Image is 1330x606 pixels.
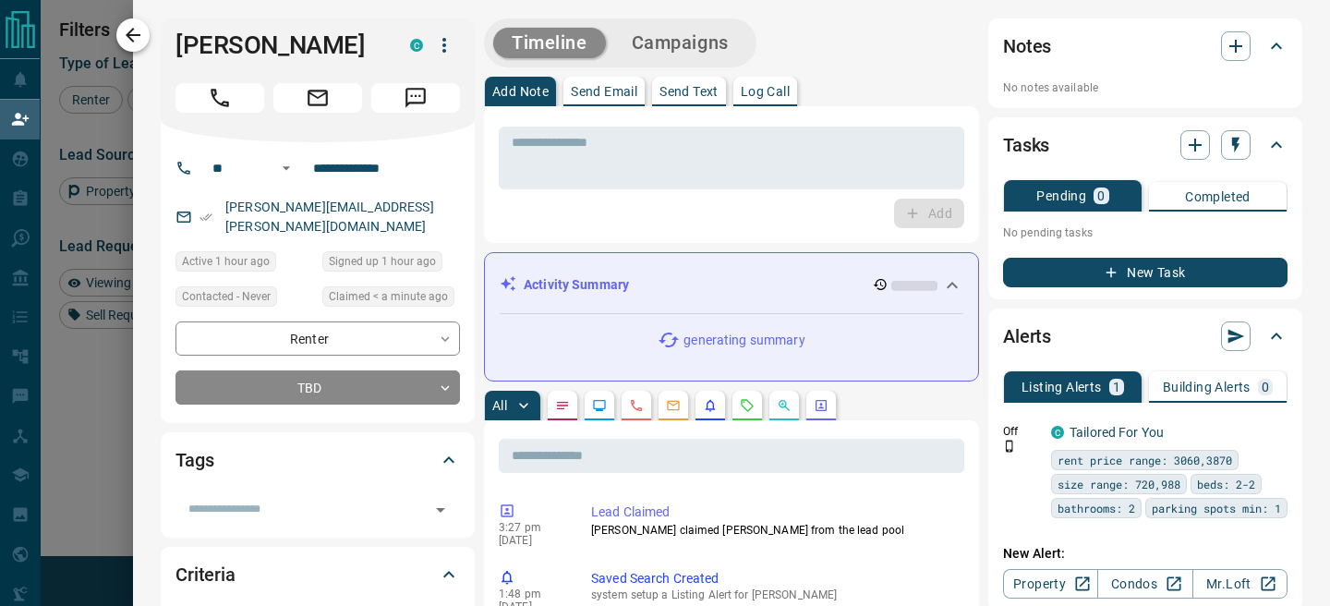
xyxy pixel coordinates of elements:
svg: Calls [629,398,644,413]
span: Call [175,83,264,113]
span: beds: 2-2 [1197,475,1255,493]
div: Tasks [1003,123,1288,167]
svg: Email Verified [199,211,212,224]
button: Campaigns [613,28,747,58]
p: 0 [1262,381,1269,394]
p: Send Email [571,85,637,98]
p: [PERSON_NAME] claimed [PERSON_NAME] from the lead pool [591,522,957,539]
span: bathrooms: 2 [1058,499,1135,517]
span: parking spots min: 1 [1152,499,1281,517]
p: Log Call [741,85,790,98]
p: Listing Alerts [1022,381,1102,394]
p: Add Note [492,85,549,98]
button: New Task [1003,258,1288,287]
svg: Notes [555,398,570,413]
p: 0 [1097,189,1105,202]
svg: Opportunities [777,398,792,413]
a: Property [1003,569,1098,599]
div: Fri Sep 12 2025 [322,251,460,277]
p: Off [1003,423,1040,440]
p: New Alert: [1003,544,1288,564]
h2: Notes [1003,31,1051,61]
span: Email [273,83,362,113]
p: Lead Claimed [591,503,957,522]
button: Open [275,157,297,179]
button: Open [428,497,453,523]
p: Activity Summary [524,275,629,295]
span: Claimed < a minute ago [329,287,448,306]
svg: Emails [666,398,681,413]
div: Tags [175,438,460,482]
p: 1 [1113,381,1120,394]
button: Timeline [493,28,606,58]
svg: Listing Alerts [703,398,718,413]
p: Saved Search Created [591,569,957,588]
span: Message [371,83,460,113]
a: Condos [1097,569,1192,599]
p: system setup a Listing Alert for [PERSON_NAME] [591,588,957,601]
p: All [492,399,507,412]
span: rent price range: 3060,3870 [1058,451,1232,469]
h1: [PERSON_NAME] [175,30,382,60]
div: condos.ca [1051,426,1064,439]
h2: Tasks [1003,130,1049,160]
h2: Criteria [175,560,236,589]
div: Renter [175,321,460,356]
div: Notes [1003,24,1288,68]
p: generating summary [683,331,804,350]
h2: Alerts [1003,321,1051,351]
p: Building Alerts [1163,381,1251,394]
p: 3:27 pm [499,521,563,534]
svg: Requests [740,398,755,413]
p: Completed [1185,190,1251,203]
p: No pending tasks [1003,219,1288,247]
div: Alerts [1003,314,1288,358]
svg: Push Notification Only [1003,440,1016,453]
div: Criteria [175,552,460,597]
div: Activity Summary [500,268,963,302]
span: Active 1 hour ago [182,252,270,271]
span: Signed up 1 hour ago [329,252,436,271]
p: 1:48 pm [499,588,563,600]
div: Fri Sep 12 2025 [322,286,460,312]
a: [PERSON_NAME][EMAIL_ADDRESS][PERSON_NAME][DOMAIN_NAME] [225,200,434,234]
svg: Agent Actions [814,398,828,413]
a: Tailored For You [1070,425,1164,440]
div: Fri Sep 12 2025 [175,251,313,277]
p: [DATE] [499,534,563,547]
p: No notes available [1003,79,1288,96]
span: Contacted - Never [182,287,271,306]
h2: Tags [175,445,213,475]
p: Pending [1036,189,1086,202]
svg: Lead Browsing Activity [592,398,607,413]
div: condos.ca [410,39,423,52]
span: size range: 720,988 [1058,475,1180,493]
a: Mr.Loft [1192,569,1288,599]
p: Send Text [659,85,719,98]
div: TBD [175,370,460,405]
